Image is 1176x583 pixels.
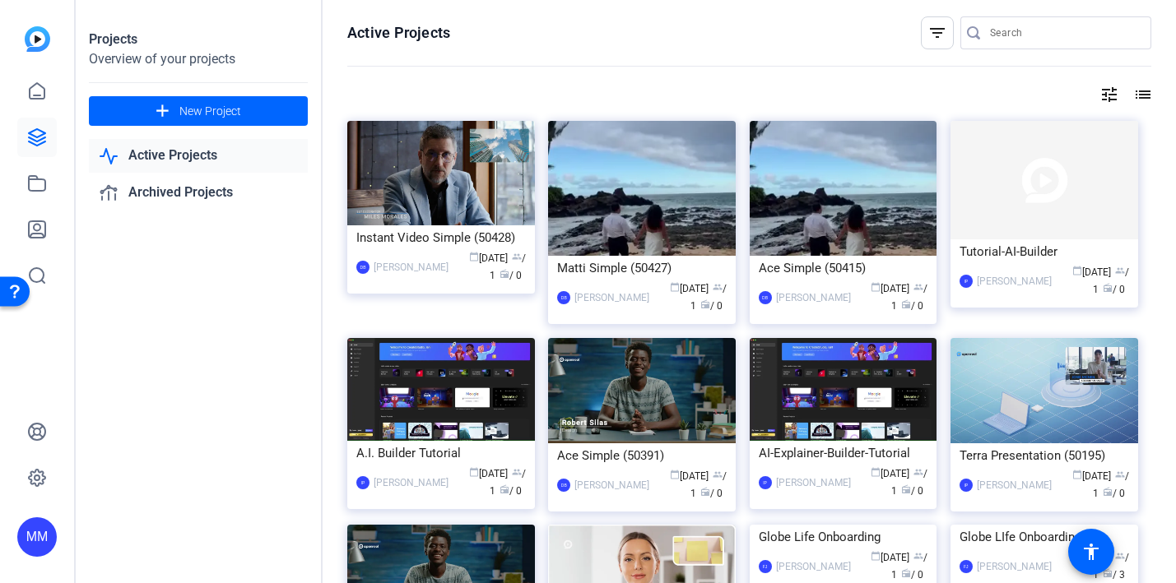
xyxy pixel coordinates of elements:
[1103,283,1113,293] span: radio
[1103,487,1113,497] span: radio
[500,270,522,281] span: / 0
[574,289,649,306] div: [PERSON_NAME]
[901,568,911,578] span: radio
[713,470,723,479] span: group
[500,485,522,497] span: / 0
[557,443,727,468] div: Ace Simple (50391)
[759,476,772,489] div: IP
[89,139,308,173] a: Active Projects
[960,479,973,492] div: IP
[1093,266,1129,295] span: / 1
[759,560,772,573] div: FJ
[1103,284,1125,295] span: / 0
[356,441,526,465] div: A.I. Builder Tutorial
[871,282,881,292] span: calendar_today
[512,252,522,261] span: group
[25,26,50,52] img: blue-gradient.svg
[913,551,923,561] span: group
[1072,470,1111,482] span: [DATE]
[374,259,449,275] div: [PERSON_NAME]
[871,468,909,479] span: [DATE]
[574,477,649,493] div: [PERSON_NAME]
[759,525,928,549] div: Globe Life Onboarding
[759,441,928,465] div: AI-Explainer-Builder-Tutorial
[1115,266,1125,275] span: group
[500,269,509,279] span: radio
[469,252,508,264] span: [DATE]
[871,467,881,477] span: calendar_today
[557,291,570,304] div: DB
[901,485,923,497] span: / 0
[670,470,680,479] span: calendar_today
[557,479,570,492] div: DB
[89,96,308,126] button: New Project
[871,551,881,561] span: calendar_today
[690,470,727,499] span: / 1
[152,101,173,122] mat-icon: add
[89,176,308,210] a: Archived Projects
[700,487,710,497] span: radio
[670,283,709,294] span: [DATE]
[89,49,308,69] div: Overview of your projects
[901,299,911,309] span: radio
[871,552,909,563] span: [DATE]
[1072,266,1111,278] span: [DATE]
[990,23,1138,43] input: Search
[469,468,508,479] span: [DATE]
[776,289,851,306] div: [PERSON_NAME]
[960,443,1129,468] div: Terra Presentation (50195)
[89,30,308,49] div: Projects
[901,484,911,494] span: radio
[179,103,241,120] span: New Project
[700,488,723,499] span: / 0
[960,560,973,573] div: FJ
[759,256,928,280] div: Ace Simple (50415)
[901,569,923,581] span: / 0
[871,283,909,294] span: [DATE]
[960,525,1129,549] div: Globe LIfe Onboarding
[670,282,680,292] span: calendar_today
[557,256,727,280] div: Matti Simple (50427)
[891,468,927,497] span: / 1
[347,23,450,43] h1: Active Projects
[512,467,522,477] span: group
[356,225,526,250] div: Instant Video Simple (50428)
[913,282,923,292] span: group
[1072,266,1082,275] span: calendar_today
[374,474,449,491] div: [PERSON_NAME]
[1093,470,1129,499] span: / 1
[759,291,772,304] div: DB
[776,474,851,491] div: [PERSON_NAME]
[713,282,723,292] span: group
[1072,470,1082,479] span: calendar_today
[1081,542,1101,562] mat-icon: accessibility
[500,484,509,494] span: radio
[977,477,1052,493] div: [PERSON_NAME]
[1103,488,1125,499] span: / 0
[960,239,1129,264] div: Tutorial-AI-Builder
[700,300,723,312] span: / 0
[1099,85,1119,104] mat-icon: tune
[356,476,370,489] div: IP
[1103,569,1125,581] span: / 3
[670,470,709,482] span: [DATE]
[776,558,851,575] div: [PERSON_NAME]
[700,299,710,309] span: radio
[469,252,479,261] span: calendar_today
[17,517,57,557] div: MM
[977,558,1052,575] div: [PERSON_NAME]
[901,300,923,312] span: / 0
[960,275,973,288] div: IP
[913,467,923,477] span: group
[1132,85,1151,104] mat-icon: list
[927,23,947,43] mat-icon: filter_list
[356,261,370,274] div: DB
[1115,470,1125,479] span: group
[469,467,479,477] span: calendar_today
[977,273,1052,289] div: [PERSON_NAME]
[490,468,526,497] span: / 1
[1115,551,1125,561] span: group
